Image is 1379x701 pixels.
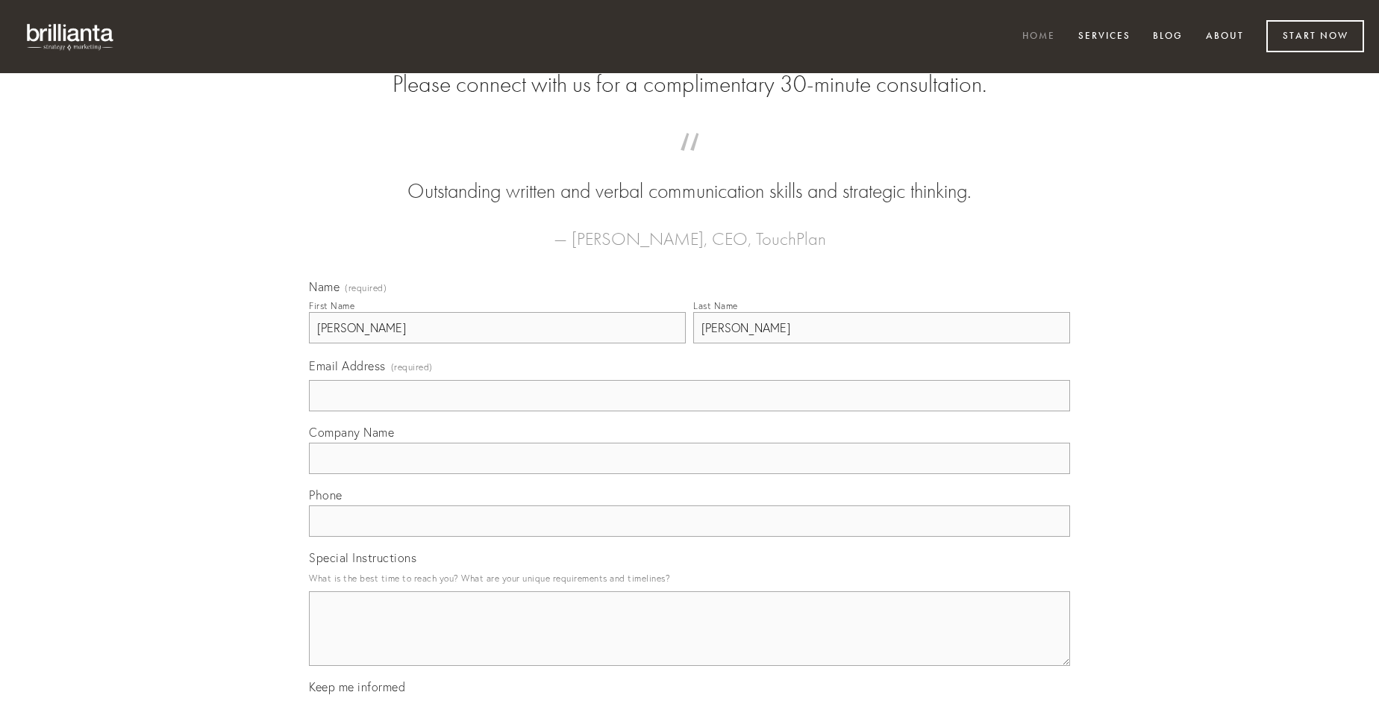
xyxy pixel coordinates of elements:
[333,148,1046,206] blockquote: Outstanding written and verbal communication skills and strategic thinking.
[345,284,387,293] span: (required)
[333,148,1046,177] span: “
[309,70,1070,99] h2: Please connect with us for a complimentary 30-minute consultation.
[693,300,738,311] div: Last Name
[1143,25,1192,49] a: Blog
[309,568,1070,588] p: What is the best time to reach you? What are your unique requirements and timelines?
[309,300,354,311] div: First Name
[309,487,343,502] span: Phone
[15,15,127,58] img: brillianta - research, strategy, marketing
[1266,20,1364,52] a: Start Now
[333,206,1046,254] figcaption: — [PERSON_NAME], CEO, TouchPlan
[309,679,405,694] span: Keep me informed
[1069,25,1140,49] a: Services
[1196,25,1254,49] a: About
[391,357,433,377] span: (required)
[309,425,394,440] span: Company Name
[309,279,340,294] span: Name
[309,358,386,373] span: Email Address
[1013,25,1065,49] a: Home
[309,550,416,565] span: Special Instructions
